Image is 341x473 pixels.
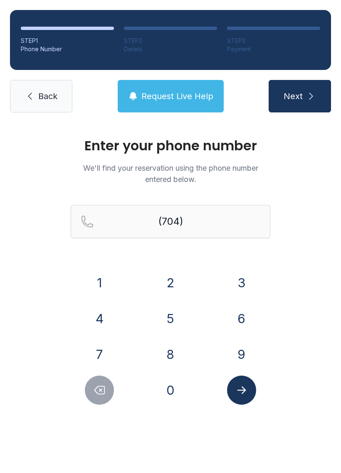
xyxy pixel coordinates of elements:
button: 3 [227,268,256,297]
div: STEP 2 [124,37,217,45]
div: Payment [227,45,320,53]
p: We'll find your reservation using the phone number entered below. [71,162,270,185]
span: Back [38,90,57,102]
div: Phone Number [21,45,114,53]
button: 7 [85,340,114,369]
span: Next [284,90,303,102]
button: 8 [156,340,185,369]
div: STEP 3 [227,37,320,45]
button: 0 [156,376,185,405]
h1: Enter your phone number [71,139,270,152]
span: Request Live Help [141,90,213,102]
button: 2 [156,268,185,297]
div: Details [124,45,217,53]
button: Delete number [85,376,114,405]
button: 5 [156,304,185,333]
div: STEP 1 [21,37,114,45]
input: Reservation phone number [71,205,270,238]
button: Submit lookup form [227,376,256,405]
button: 9 [227,340,256,369]
button: 6 [227,304,256,333]
button: 4 [85,304,114,333]
button: 1 [85,268,114,297]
